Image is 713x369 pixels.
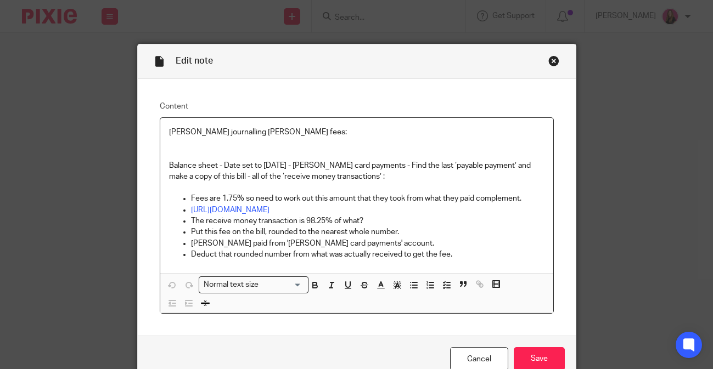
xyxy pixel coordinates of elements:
p: Put this fee on the bill, rounded to the nearest whole number. [191,226,544,237]
input: Search for option [262,279,301,291]
p: Balance sheet - Date set to [DATE] - [PERSON_NAME] card payments - Find the last ‘payable payment... [169,160,544,183]
p: The receive money transaction is 98.25% of what? [191,215,544,226]
span: Edit note [176,56,213,65]
div: Close this dialog window [548,55,559,66]
div: Search for option [199,276,308,293]
p: [PERSON_NAME] paid from '[PERSON_NAME] card payments' account. [191,238,544,249]
p: Deduct that rounded number from what was actually received to get the fee. [191,249,544,260]
span: Normal text size [201,279,261,291]
a: [URL][DOMAIN_NAME] [191,206,270,214]
label: Content [160,101,554,112]
p: [PERSON_NAME] journalling [PERSON_NAME] fees: [169,127,544,138]
p: Fees are 1.75% so need to work out this amount that they took from what they paid complement. [191,193,544,204]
